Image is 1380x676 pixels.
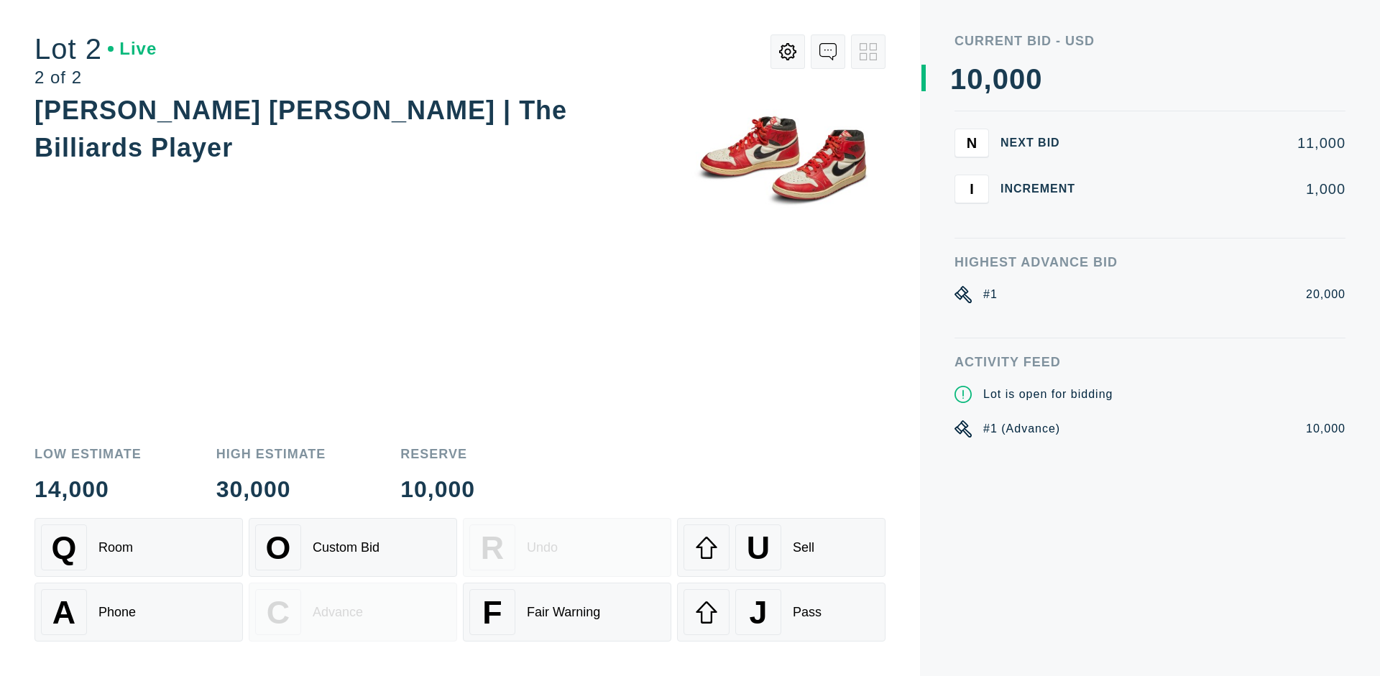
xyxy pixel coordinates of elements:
[527,540,558,555] div: Undo
[1098,182,1345,196] div: 1,000
[749,594,767,631] span: J
[1009,65,1026,93] div: 0
[954,175,989,203] button: I
[983,386,1113,403] div: Lot is open for bidding
[967,134,977,151] span: N
[216,478,326,501] div: 30,000
[34,448,142,460] div: Low Estimate
[967,65,983,93] div: 0
[1000,137,1087,149] div: Next Bid
[34,583,243,642] button: APhone
[98,605,136,620] div: Phone
[983,286,998,303] div: #1
[954,34,1345,47] div: Current Bid - USD
[463,583,671,642] button: FFair Warning
[1098,136,1345,150] div: 11,000
[1306,286,1345,303] div: 20,000
[950,65,967,93] div: 1
[984,65,993,352] div: ,
[52,529,77,566] span: Q
[52,594,75,631] span: A
[482,594,502,631] span: F
[954,256,1345,269] div: Highest Advance Bid
[793,605,822,620] div: Pass
[34,478,142,501] div: 14,000
[400,478,475,501] div: 10,000
[481,529,504,566] span: R
[34,69,157,86] div: 2 of 2
[747,529,770,566] span: U
[313,605,363,620] div: Advance
[34,96,567,162] div: [PERSON_NAME] [PERSON_NAME] | The Billiards Player
[400,448,475,460] div: Reserve
[108,40,157,57] div: Live
[463,518,671,577] button: RUndo
[677,518,885,577] button: USell
[267,594,290,631] span: C
[34,34,157,63] div: Lot 2
[983,420,1060,437] div: #1 (Advance)
[266,529,291,566] span: O
[970,180,974,197] span: I
[527,605,600,620] div: Fair Warning
[1306,420,1345,437] div: 10,000
[954,129,989,157] button: N
[34,518,243,577] button: QRoom
[313,540,379,555] div: Custom Bid
[993,65,1009,93] div: 0
[954,356,1345,369] div: Activity Feed
[249,583,457,642] button: CAdvance
[793,540,814,555] div: Sell
[249,518,457,577] button: OCustom Bid
[1000,183,1087,195] div: Increment
[98,540,133,555] div: Room
[677,583,885,642] button: JPass
[1026,65,1042,93] div: 0
[216,448,326,460] div: High Estimate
